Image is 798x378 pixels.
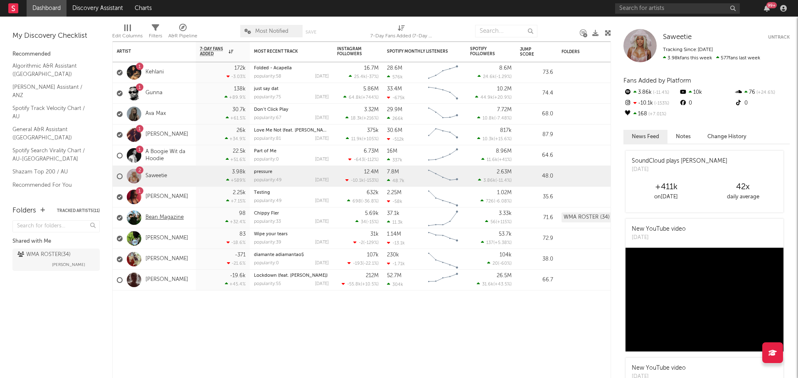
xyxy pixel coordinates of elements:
span: 11.9k [351,137,362,141]
div: -21.6 % [227,261,246,266]
svg: Chart title [424,207,462,228]
div: Folders [12,206,36,216]
div: New YouTube video [632,225,686,234]
div: 104k [500,252,512,258]
span: -153 % [365,178,377,183]
input: Search for artists [615,3,740,14]
div: Jump Score [520,47,541,57]
div: 3.98k [232,169,246,175]
div: ( ) [477,115,512,121]
div: 3.32M [364,107,379,112]
div: Lockdown (feat. David Byrne) [254,273,329,278]
span: -643 [354,158,364,162]
a: Spotify Search Virality Chart / AU-[GEOGRAPHIC_DATA] [12,146,91,163]
a: Gunna [145,90,163,97]
div: +7.15 % [226,198,246,204]
div: ( ) [355,219,379,224]
span: -129 % [365,241,377,245]
div: [DATE] [315,157,329,162]
div: Edit Columns [112,31,143,41]
div: ( ) [349,74,379,79]
span: 25.4k [354,75,366,79]
svg: Chart title [424,83,462,104]
span: -2 [359,241,363,245]
span: +20.9 % [494,95,510,100]
div: [DATE] [315,261,329,266]
span: 44.9k [480,95,493,100]
div: 16.7M [364,66,379,71]
div: ( ) [477,136,512,141]
div: 337k [387,157,402,163]
div: 632k [367,190,379,195]
div: ( ) [485,219,512,224]
a: Recommended For You [12,180,91,190]
div: 68.0 [520,109,553,119]
div: 42 x [704,182,781,192]
svg: Chart title [424,270,462,290]
div: [DATE] [315,116,329,120]
div: Instagram Followers [337,46,366,56]
div: popularity: 0 [254,157,279,162]
div: +34.9 % [225,136,246,141]
div: 8.96M [496,149,512,154]
span: +15.6 % [495,137,510,141]
svg: Chart title [424,104,462,124]
div: [DATE] [315,240,329,245]
button: Tracked Artists(11) [57,209,100,213]
div: 48.7k [387,178,404,183]
div: pressure [254,170,329,174]
div: popularity: 55 [254,282,281,286]
div: 22.5k [233,149,246,154]
span: +115 % [497,220,510,224]
div: ( ) [345,178,379,183]
div: just say dat [254,87,329,91]
div: -10.1k [623,98,679,109]
div: -371 [235,252,246,258]
span: 64.8k [349,95,361,100]
span: 698 [352,199,361,204]
span: +41 % [499,158,510,162]
div: 29.9M [387,107,402,112]
span: 10.8k [483,116,494,121]
button: Notes [667,130,699,144]
div: ( ) [346,136,379,141]
div: 138k [234,86,246,92]
a: Love Me Not (feat. [PERSON_NAME][GEOGRAPHIC_DATA]) [254,128,379,133]
a: [PERSON_NAME] [145,131,188,138]
div: 38.0 [520,254,553,264]
div: [DATE] [315,137,329,141]
a: [PERSON_NAME] Assistant / ANZ [12,83,91,100]
span: +24.6 % [755,90,775,95]
span: -10.1k [351,178,364,183]
a: Kehlani [145,69,164,76]
div: A&R Pipeline [168,21,197,45]
svg: Chart title [424,249,462,270]
div: [DATE] [315,282,329,286]
a: Folded - Acapella [254,66,292,71]
span: 31.6k [482,282,493,287]
div: ( ) [347,198,379,204]
div: 30.6M [387,128,402,133]
span: +216 % [363,116,377,121]
span: +5.38 % [495,241,510,245]
div: popularity: 39 [254,240,281,245]
div: Chippy Fler [254,211,329,216]
a: Lockdown (feat. [PERSON_NAME]) [254,273,328,278]
a: Chippy Fler [254,211,279,216]
span: -36.8 % [362,199,377,204]
div: 64.6 [520,151,553,161]
div: Artist [117,49,179,54]
div: popularity: 33 [254,219,281,224]
span: +105 % [363,137,377,141]
div: popularity: 67 [254,116,281,120]
a: Bean Magazine [145,214,184,221]
span: 18.3k [351,116,362,121]
div: 2.63M [497,169,512,175]
div: Love Me Not (feat. Rex Orange County) [254,128,329,133]
span: 10.3k [483,137,494,141]
span: -37 % [367,75,377,79]
div: +61.5 % [226,115,246,121]
div: 28.6M [387,66,402,71]
a: Algorithmic A&R Assistant ([GEOGRAPHIC_DATA]) [12,61,91,78]
span: 3.98k fans this week [663,56,712,61]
